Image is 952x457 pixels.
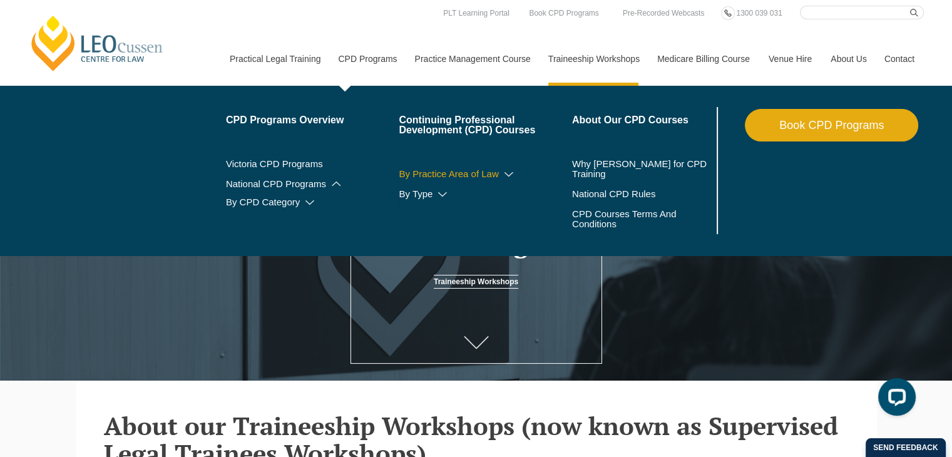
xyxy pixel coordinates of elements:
[329,32,405,86] a: CPD Programs
[733,6,785,20] a: 1300 039 031
[399,169,572,179] a: By Practice Area of Law
[572,159,714,179] a: Why [PERSON_NAME] for CPD Training
[539,32,648,86] a: Traineeship Workshops
[399,189,572,199] a: By Type
[526,6,601,20] a: Book CPD Programs
[759,32,821,86] a: Venue Hire
[406,32,539,86] a: Practice Management Course
[399,115,572,135] a: Continuing Professional Development (CPD) Courses
[226,159,399,169] a: Victoria CPD Programs
[220,32,329,86] a: Practical Legal Training
[572,209,683,229] a: CPD Courses Terms And Conditions
[875,32,924,86] a: Contact
[620,6,708,20] a: Pre-Recorded Webcasts
[572,189,714,199] a: National CPD Rules
[745,109,918,141] a: Book CPD Programs
[226,197,399,207] a: By CPD Category
[440,6,513,20] a: PLT Learning Portal
[821,32,875,86] a: About Us
[226,115,399,125] a: CPD Programs Overview
[648,32,759,86] a: Medicare Billing Course
[434,275,518,289] a: Traineeship Workshops
[28,14,166,73] a: [PERSON_NAME] Centre for Law
[736,9,782,18] span: 1300 039 031
[572,115,714,125] a: About Our CPD Courses
[868,373,921,426] iframe: LiveChat chat widget
[362,203,590,258] h1: Supervised Legal Training
[226,179,399,189] a: National CPD Programs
